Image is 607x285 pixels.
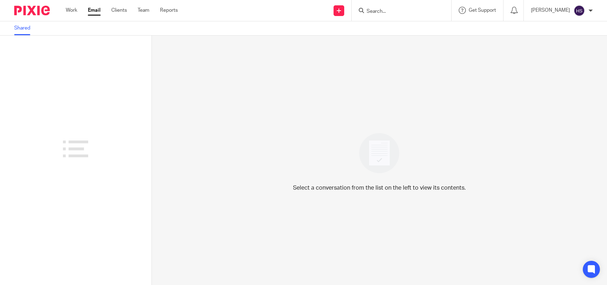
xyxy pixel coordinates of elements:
img: image [355,128,404,178]
p: [PERSON_NAME] [531,7,570,14]
a: Shared [14,21,36,35]
a: Work [66,7,77,14]
a: Team [138,7,149,14]
span: Get Support [469,8,496,13]
a: Email [88,7,101,14]
img: Pixie [14,6,50,15]
a: Reports [160,7,178,14]
a: Clients [111,7,127,14]
input: Search [366,9,430,15]
p: Select a conversation from the list on the left to view its contents. [293,184,466,192]
img: svg%3E [574,5,585,16]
